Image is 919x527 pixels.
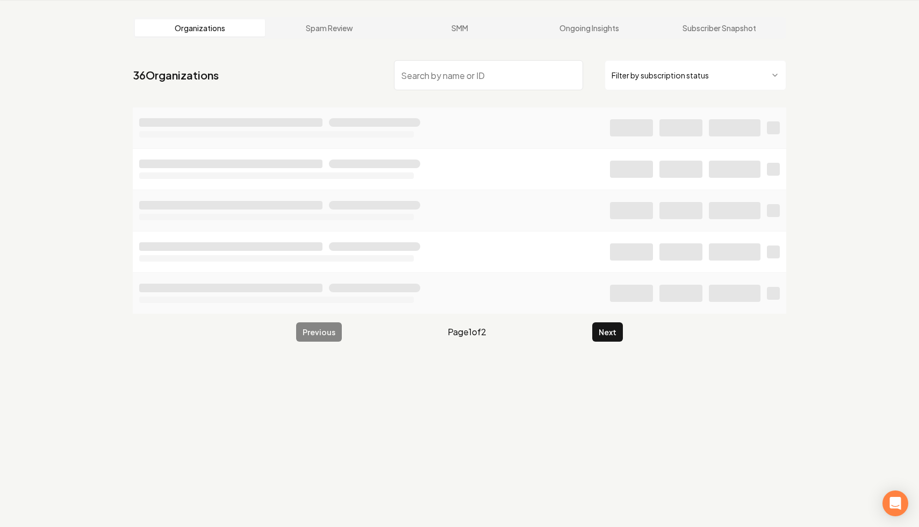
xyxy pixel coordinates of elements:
a: Organizations [135,19,265,37]
a: 36Organizations [133,68,219,83]
a: Ongoing Insights [525,19,655,37]
div: Open Intercom Messenger [882,490,908,516]
a: Spam Review [265,19,395,37]
a: Subscriber Snapshot [654,19,784,37]
span: Page 1 of 2 [448,326,486,338]
a: SMM [394,19,525,37]
button: Next [592,322,623,342]
input: Search by name or ID [394,60,583,90]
